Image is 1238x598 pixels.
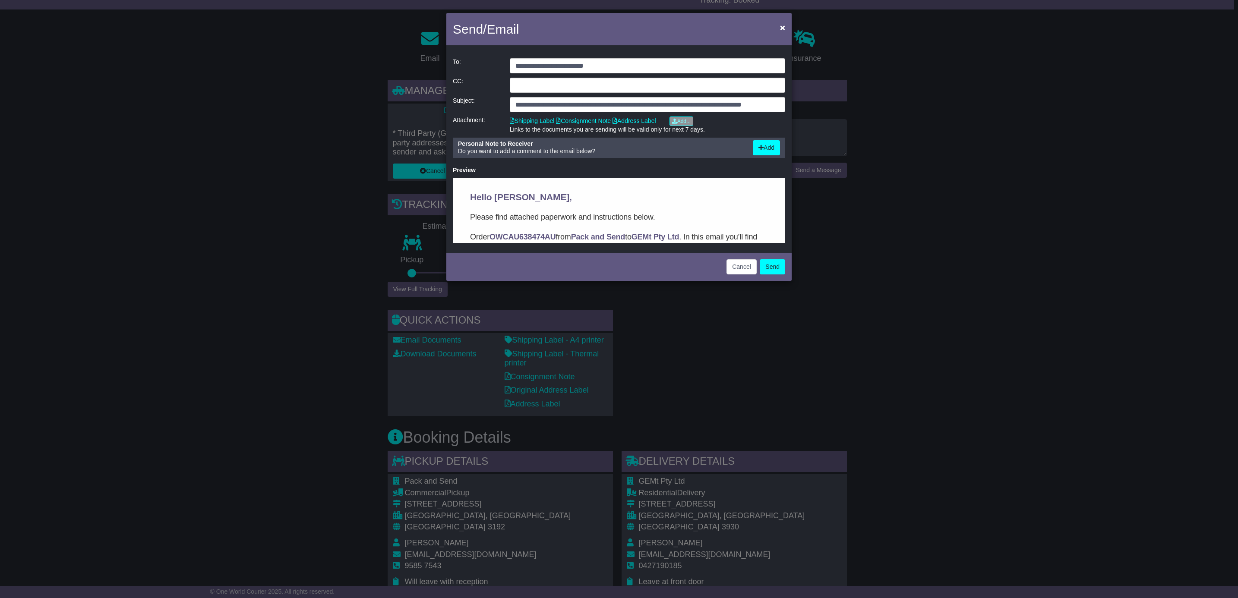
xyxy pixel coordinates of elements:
div: Personal Note to Receiver [458,140,744,148]
div: Subject: [448,97,505,112]
div: To: [448,58,505,73]
button: Cancel [726,259,757,274]
p: Please find attached paperwork and instructions below. [17,33,315,45]
h4: Send/Email [453,19,519,39]
button: Close [776,19,790,36]
strong: OWCAU638474AU [37,54,103,63]
p: Order from to . In this email you’ll find important information about your order, and what you ne... [17,53,315,77]
span: × [780,22,785,32]
span: Hello [PERSON_NAME], [17,14,119,24]
button: Add [753,140,780,155]
div: Attachment: [448,116,505,133]
a: Shipping Label [510,117,555,124]
strong: GEMt Pty Ltd [179,54,227,63]
div: Do you want to add a comment to the email below? [454,140,748,155]
a: Add... [670,116,693,126]
a: Address Label [613,117,656,124]
strong: Pack and Send [118,54,172,63]
div: CC: [448,78,505,93]
div: Links to the documents you are sending will be valid only for next 7 days. [510,126,785,133]
a: Consignment Note [556,117,611,124]
div: Preview [453,167,785,174]
button: Send [760,259,785,274]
